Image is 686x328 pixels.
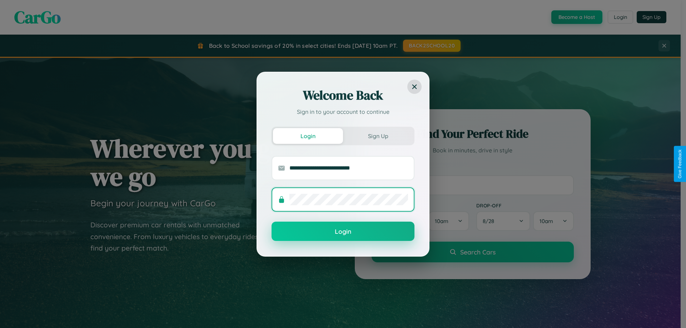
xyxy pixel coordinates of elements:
[272,222,414,241] button: Login
[272,87,414,104] h2: Welcome Back
[272,107,414,116] p: Sign in to your account to continue
[273,128,343,144] button: Login
[677,150,682,178] div: Give Feedback
[343,128,413,144] button: Sign Up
